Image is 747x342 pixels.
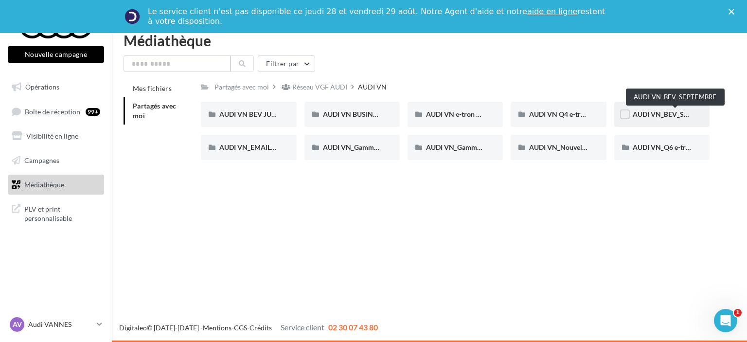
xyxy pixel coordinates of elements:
[6,150,106,171] a: Campagnes
[219,143,321,151] span: AUDI VN_EMAILS COMMANDES
[529,110,620,118] span: AUDI VN Q4 e-tron sans offre
[6,175,106,195] a: Médiathèque
[292,82,347,92] div: Réseau VGF AUDI
[25,83,59,91] span: Opérations
[323,143,428,151] span: AUDI VN_Gamme 100% électrique
[258,55,315,72] button: Filtrer par
[633,110,719,118] span: AUDI VN_BEV_SEPTEMBRE
[203,324,231,332] a: Mentions
[119,324,378,332] span: © [DATE]-[DATE] - - -
[86,108,100,116] div: 99+
[13,320,22,329] span: AV
[8,315,104,334] a: AV Audi VANNES
[219,110,279,118] span: AUDI VN BEV JUIN
[133,84,172,92] span: Mes fichiers
[119,324,147,332] a: Digitaleo
[124,33,735,48] div: Médiathèque
[281,323,324,332] span: Service client
[6,101,106,122] a: Boîte de réception99+
[328,323,378,332] span: 02 30 07 43 80
[24,156,59,164] span: Campagnes
[729,9,738,15] div: Fermer
[148,7,607,26] div: Le service client n'est pas disponible ce jeudi 28 et vendredi 29 août. Notre Agent d'aide et not...
[626,89,725,106] div: AUDI VN_BEV_SEPTEMBRE
[214,82,269,92] div: Partagés avec moi
[249,324,272,332] a: Crédits
[133,102,177,120] span: Partagés avec moi
[6,77,106,97] a: Opérations
[25,107,80,115] span: Boîte de réception
[6,126,106,146] a: Visibilité en ligne
[6,198,106,227] a: PLV et print personnalisable
[124,9,140,24] img: Profile image for Service-Client
[426,143,512,151] span: AUDI VN_Gamme Q8 e-tron
[734,309,742,317] span: 1
[24,180,64,188] span: Médiathèque
[529,143,618,151] span: AUDI VN_Nouvelle A6 e-tron
[234,324,247,332] a: CGS
[714,309,737,332] iframe: Intercom live chat
[26,132,78,140] span: Visibilité en ligne
[633,143,694,151] span: AUDI VN_Q6 e-tron
[323,110,427,118] span: AUDI VN BUSINESS JUIN VN JPO
[8,46,104,63] button: Nouvelle campagne
[28,320,93,329] p: Audi VANNES
[527,7,577,16] a: aide en ligne
[426,110,485,118] span: AUDI VN e-tron GT
[24,202,100,223] span: PLV et print personnalisable
[358,82,387,92] div: AUDI VN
